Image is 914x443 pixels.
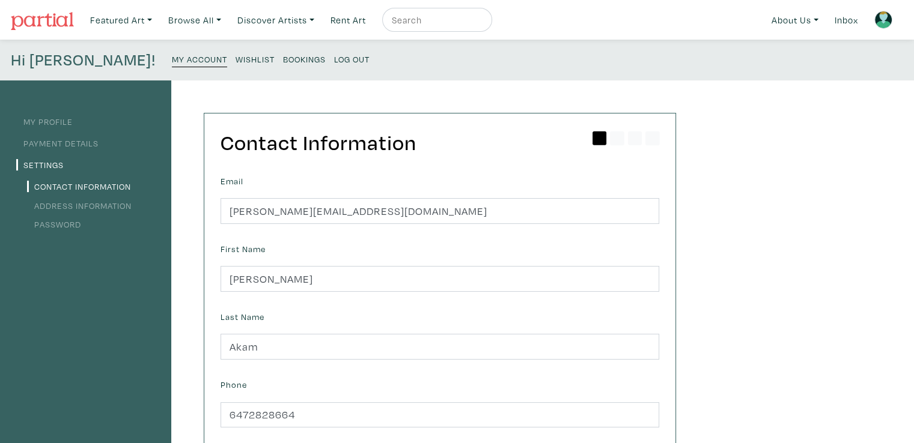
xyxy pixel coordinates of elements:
small: Bookings [283,53,326,65]
a: Payment Details [16,137,99,149]
a: About Us [766,8,824,32]
small: Log Out [334,53,370,65]
a: Wishlist [236,50,275,67]
a: Settings [16,159,64,170]
a: Address Information [27,200,132,211]
label: Phone [221,378,247,391]
input: Search [391,13,481,28]
a: Contact Information [27,181,131,192]
h4: Hi [PERSON_NAME]! [11,50,156,70]
label: Email [221,175,243,188]
label: First Name [221,243,266,256]
h2: Contact Information [221,130,659,155]
label: Last Name [221,310,264,324]
img: avatar.png [874,11,892,29]
a: Discover Artists [232,8,320,32]
a: Browse All [163,8,227,32]
a: Featured Art [85,8,157,32]
a: My Account [172,50,227,67]
small: My Account [172,53,227,65]
a: Log Out [334,50,370,67]
a: Inbox [829,8,864,32]
a: Bookings [283,50,326,67]
small: Wishlist [236,53,275,65]
a: My Profile [16,116,73,127]
a: Password [27,218,81,230]
a: Rent Art [325,8,371,32]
